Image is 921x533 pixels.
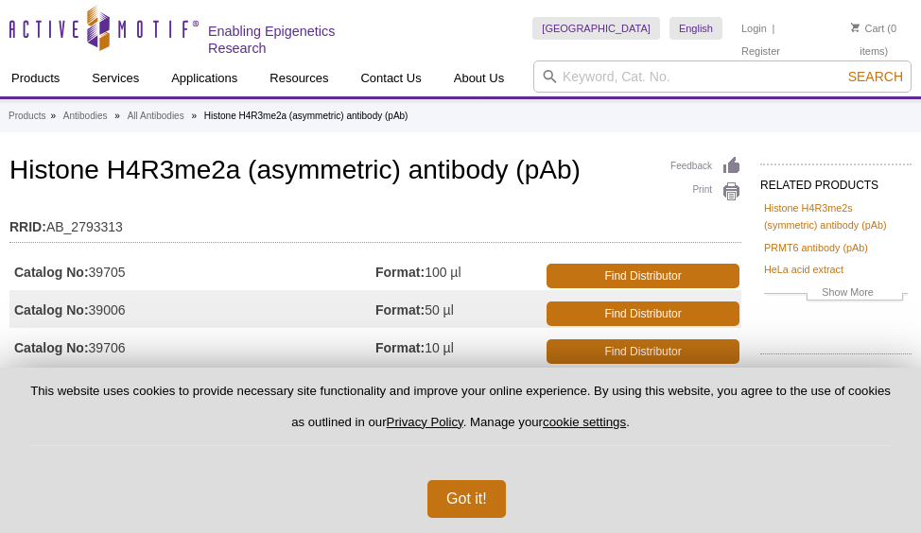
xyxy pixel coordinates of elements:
[9,290,375,328] td: 39006
[9,207,741,237] td: AB_2793313
[547,264,739,288] a: Find Distributor
[9,252,375,290] td: 39705
[670,181,741,202] a: Print
[764,239,868,256] a: PRMT6 antibody (pAb)
[9,108,45,125] a: Products
[349,60,432,96] a: Contact Us
[741,22,767,35] a: Login
[547,339,739,364] a: Find Distributor
[14,264,89,281] strong: Catalog No:
[191,111,197,121] li: »
[9,156,741,188] h1: Histone H4R3me2a (asymmetric) antibody (pAb)
[741,44,780,58] a: Register
[128,108,184,125] a: All Antibodies
[764,261,843,278] a: HeLa acid extract
[9,328,375,366] td: 39706
[843,68,909,85] button: Search
[760,163,912,198] h2: RELATED PRODUCTS
[14,301,89,318] strong: Catalog No:
[851,23,860,32] img: Your Cart
[772,17,774,40] li: |
[848,69,903,84] span: Search
[160,60,249,96] a: Applications
[837,17,912,62] li: (0 items)
[375,301,425,318] strong: Format:
[764,199,908,233] a: Histone H4R3me2s (symmetric) antibody (pAb)
[80,60,150,96] a: Services
[764,284,908,305] a: Show More
[30,383,891,446] p: This website uses cookies to provide necessary site functionality and improve your online experie...
[63,108,108,125] a: Antibodies
[208,23,395,57] h2: Enabling Epigenetics Research
[543,415,626,429] button: cookie settings
[375,264,425,281] strong: Format:
[670,156,741,177] a: Feedback
[547,301,739,326] a: Find Distributor
[9,218,46,235] strong: RRID:
[50,111,56,121] li: »
[375,252,543,290] td: 100 µl
[14,339,89,356] strong: Catalog No:
[669,17,722,40] a: English
[375,328,543,366] td: 10 µl
[533,60,912,93] input: Keyword, Cat. No.
[204,111,408,121] li: Histone H4R3me2a (asymmetric) antibody (pAb)
[114,111,120,121] li: »
[375,339,425,356] strong: Format:
[427,480,506,518] button: Got it!
[443,60,515,96] a: About Us
[851,22,884,35] a: Cart
[375,290,543,328] td: 50 µl
[258,60,339,96] a: Resources
[532,17,660,40] a: [GEOGRAPHIC_DATA]
[387,415,463,429] a: Privacy Policy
